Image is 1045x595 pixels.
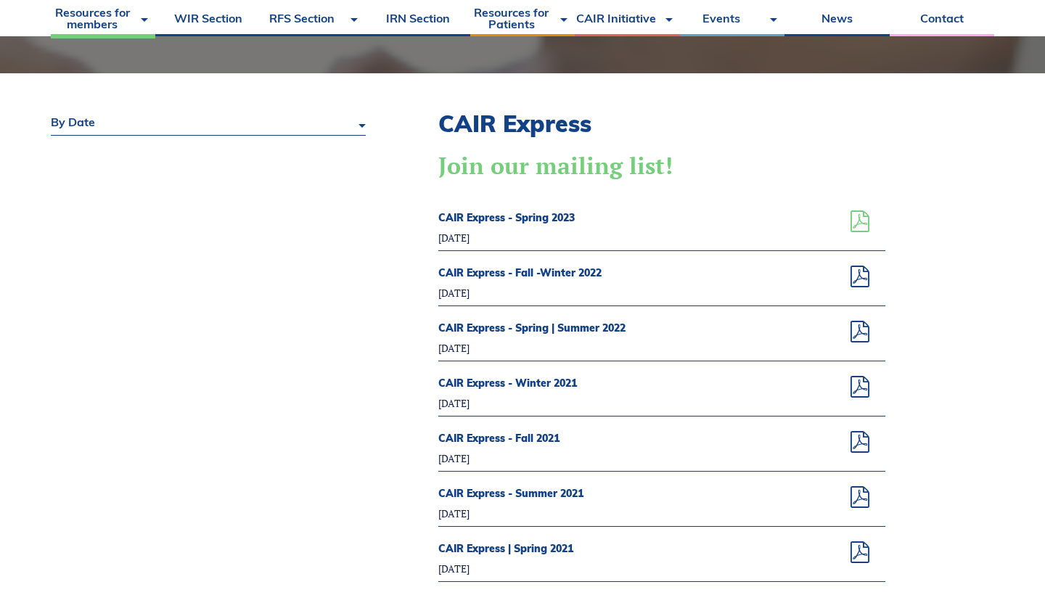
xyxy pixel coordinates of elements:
span: CAIR Express | Spring 2021 [438,543,751,555]
span: CAIR Express - Spring | Summer 2022 [438,322,751,335]
div: [DATE] [438,233,751,243]
span: CAIR Express - Summer 2021 [438,488,751,500]
div: [DATE] [438,343,751,353]
h2: CAIR Express [438,110,885,137]
span: CAIR Express - Fall 2021 [438,432,751,445]
div: [DATE] [438,288,751,298]
div: [DATE] [438,509,751,519]
span: CAIR Express - Winter 2021 [438,377,751,390]
div: [DATE] [438,398,751,409]
span: CAIR Express - Spring 2023 [438,212,751,224]
span: CAIR Express - Fall -Winter 2022 [438,267,751,279]
div: [DATE] [438,564,751,574]
a: Join our mailing list! [438,150,673,181]
div: [DATE] [438,454,751,464]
